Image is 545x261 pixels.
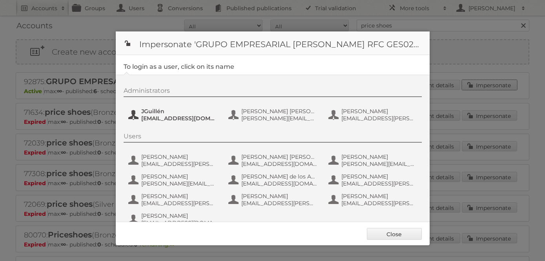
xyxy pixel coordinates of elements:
[341,193,417,200] span: [PERSON_NAME]
[341,115,417,122] span: [EMAIL_ADDRESS][PERSON_NAME][DOMAIN_NAME]
[141,180,217,187] span: [PERSON_NAME][EMAIL_ADDRESS][PERSON_NAME][DOMAIN_NAME]
[341,180,417,187] span: [EMAIL_ADDRESS][PERSON_NAME][DOMAIN_NAME]
[228,107,320,123] button: [PERSON_NAME] [PERSON_NAME] [PERSON_NAME] [PERSON_NAME][EMAIL_ADDRESS][PERSON_NAME][DOMAIN_NAME]
[241,153,317,160] span: [PERSON_NAME] [PERSON_NAME] [PERSON_NAME]
[341,200,417,207] span: [EMAIL_ADDRESS][PERSON_NAME][DOMAIN_NAME]
[124,132,422,143] div: Users
[328,192,420,208] button: [PERSON_NAME] [EMAIL_ADDRESS][PERSON_NAME][DOMAIN_NAME]
[141,115,217,122] span: [EMAIL_ADDRESS][DOMAIN_NAME]
[141,200,217,207] span: [EMAIL_ADDRESS][PERSON_NAME][DOMAIN_NAME]
[141,212,217,219] span: [PERSON_NAME]
[241,193,317,200] span: [PERSON_NAME]
[228,192,320,208] button: [PERSON_NAME] [EMAIL_ADDRESS][PERSON_NAME][DOMAIN_NAME]
[241,160,317,167] span: [EMAIL_ADDRESS][DOMAIN_NAME]
[367,228,422,240] a: Close
[241,115,317,122] span: [PERSON_NAME][EMAIL_ADDRESS][PERSON_NAME][DOMAIN_NAME]
[341,173,417,180] span: [PERSON_NAME]
[241,173,317,180] span: [PERSON_NAME] de los Angeles [PERSON_NAME]
[128,172,220,188] button: [PERSON_NAME] [PERSON_NAME][EMAIL_ADDRESS][PERSON_NAME][DOMAIN_NAME]
[141,193,217,200] span: [PERSON_NAME]
[328,172,420,188] button: [PERSON_NAME] [EMAIL_ADDRESS][PERSON_NAME][DOMAIN_NAME]
[241,200,317,207] span: [EMAIL_ADDRESS][PERSON_NAME][DOMAIN_NAME]
[341,153,417,160] span: [PERSON_NAME]
[228,172,320,188] button: [PERSON_NAME] de los Angeles [PERSON_NAME] [EMAIL_ADDRESS][DOMAIN_NAME]
[141,160,217,167] span: [EMAIL_ADDRESS][PERSON_NAME][DOMAIN_NAME]
[124,87,422,97] div: Administrators
[141,219,217,226] span: [EMAIL_ADDRESS][DOMAIN_NAME]
[328,107,420,123] button: [PERSON_NAME] [EMAIL_ADDRESS][PERSON_NAME][DOMAIN_NAME]
[228,153,320,168] button: [PERSON_NAME] [PERSON_NAME] [PERSON_NAME] [EMAIL_ADDRESS][DOMAIN_NAME]
[328,153,420,168] button: [PERSON_NAME] [PERSON_NAME][EMAIL_ADDRESS][PERSON_NAME][DOMAIN_NAME]
[116,31,430,55] h1: Impersonate 'GRUPO EMPRESARIAL [PERSON_NAME] RFC GES021031BL9'
[241,108,317,115] span: [PERSON_NAME] [PERSON_NAME] [PERSON_NAME]
[141,173,217,180] span: [PERSON_NAME]
[141,108,217,115] span: JGuillén
[128,192,220,208] button: [PERSON_NAME] [EMAIL_ADDRESS][PERSON_NAME][DOMAIN_NAME]
[124,63,234,70] legend: To login as a user, click on its name
[128,153,220,168] button: [PERSON_NAME] [EMAIL_ADDRESS][PERSON_NAME][DOMAIN_NAME]
[128,107,220,123] button: JGuillén [EMAIL_ADDRESS][DOMAIN_NAME]
[128,211,220,227] button: [PERSON_NAME] [EMAIL_ADDRESS][DOMAIN_NAME]
[341,108,417,115] span: [PERSON_NAME]
[341,160,417,167] span: [PERSON_NAME][EMAIL_ADDRESS][PERSON_NAME][DOMAIN_NAME]
[141,153,217,160] span: [PERSON_NAME]
[241,180,317,187] span: [EMAIL_ADDRESS][DOMAIN_NAME]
